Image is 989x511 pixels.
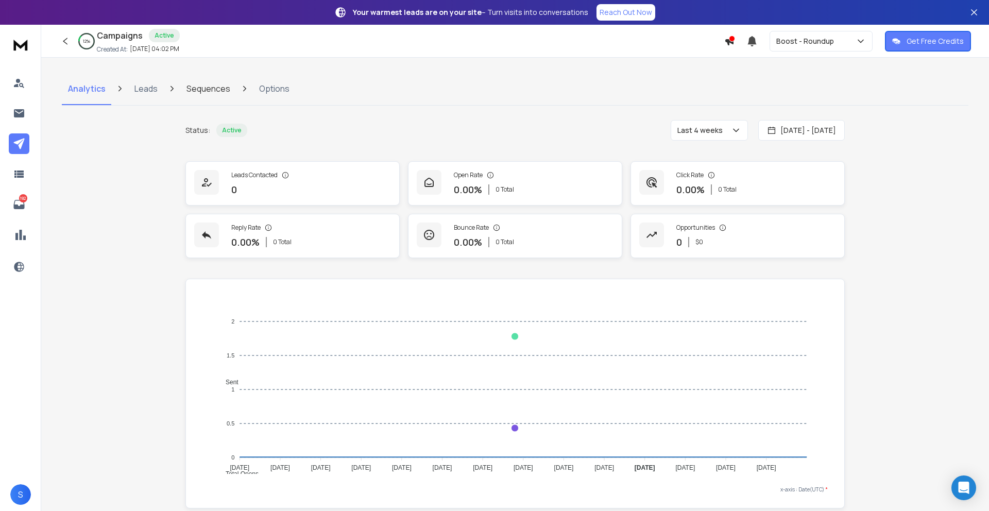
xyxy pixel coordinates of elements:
[231,224,261,232] p: Reply Rate
[514,464,533,471] tspan: [DATE]
[454,182,482,197] p: 0.00 %
[635,464,655,471] tspan: [DATE]
[232,318,235,325] tspan: 2
[758,120,845,141] button: [DATE] - [DATE]
[10,484,31,505] button: S
[757,464,776,471] tspan: [DATE]
[185,125,210,135] p: Status:
[676,182,705,197] p: 0.00 %
[68,82,106,95] p: Analytics
[630,214,845,258] a: Opportunities0$0
[716,464,736,471] tspan: [DATE]
[253,72,296,105] a: Options
[951,475,976,500] div: Open Intercom Messenger
[352,464,371,471] tspan: [DATE]
[676,171,704,179] p: Click Rate
[10,35,31,54] img: logo
[273,238,292,246] p: 0 Total
[311,464,331,471] tspan: [DATE]
[630,161,845,206] a: Click Rate0.00%0 Total
[408,214,622,258] a: Bounce Rate0.00%0 Total
[885,31,971,52] button: Get Free Credits
[676,464,695,471] tspan: [DATE]
[97,45,128,54] p: Created At:
[218,470,259,478] span: Total Opens
[676,235,682,249] p: 0
[232,454,235,461] tspan: 0
[185,161,400,206] a: Leads Contacted0
[496,238,514,246] p: 0 Total
[180,72,236,105] a: Sequences
[230,464,250,471] tspan: [DATE]
[353,7,482,17] strong: Your warmest leads are on your site
[149,29,180,42] div: Active
[202,486,828,493] p: x-axis : Date(UTC)
[473,464,493,471] tspan: [DATE]
[353,7,588,18] p: – Turn visits into conversations
[270,464,290,471] tspan: [DATE]
[595,464,615,471] tspan: [DATE]
[232,386,235,393] tspan: 1
[231,235,260,249] p: 0.00 %
[776,36,838,46] p: Boost - Roundup
[130,45,179,53] p: [DATE] 04:02 PM
[227,352,234,359] tspan: 1.5
[231,171,278,179] p: Leads Contacted
[128,72,164,105] a: Leads
[9,194,29,215] a: 192
[907,36,964,46] p: Get Free Credits
[454,235,482,249] p: 0.00 %
[554,464,574,471] tspan: [DATE]
[454,171,483,179] p: Open Rate
[676,224,715,232] p: Opportunities
[392,464,412,471] tspan: [DATE]
[408,161,622,206] a: Open Rate0.00%0 Total
[216,124,247,137] div: Active
[218,379,238,386] span: Sent
[83,38,90,44] p: 12 %
[259,82,289,95] p: Options
[227,420,234,427] tspan: 0.5
[600,7,652,18] p: Reach Out Now
[185,214,400,258] a: Reply Rate0.00%0 Total
[695,238,703,246] p: $ 0
[19,194,27,202] p: 192
[496,185,514,194] p: 0 Total
[718,185,737,194] p: 0 Total
[433,464,452,471] tspan: [DATE]
[454,224,489,232] p: Bounce Rate
[97,29,143,42] h1: Campaigns
[62,72,112,105] a: Analytics
[677,125,727,135] p: Last 4 weeks
[596,4,655,21] a: Reach Out Now
[134,82,158,95] p: Leads
[186,82,230,95] p: Sequences
[231,182,237,197] p: 0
